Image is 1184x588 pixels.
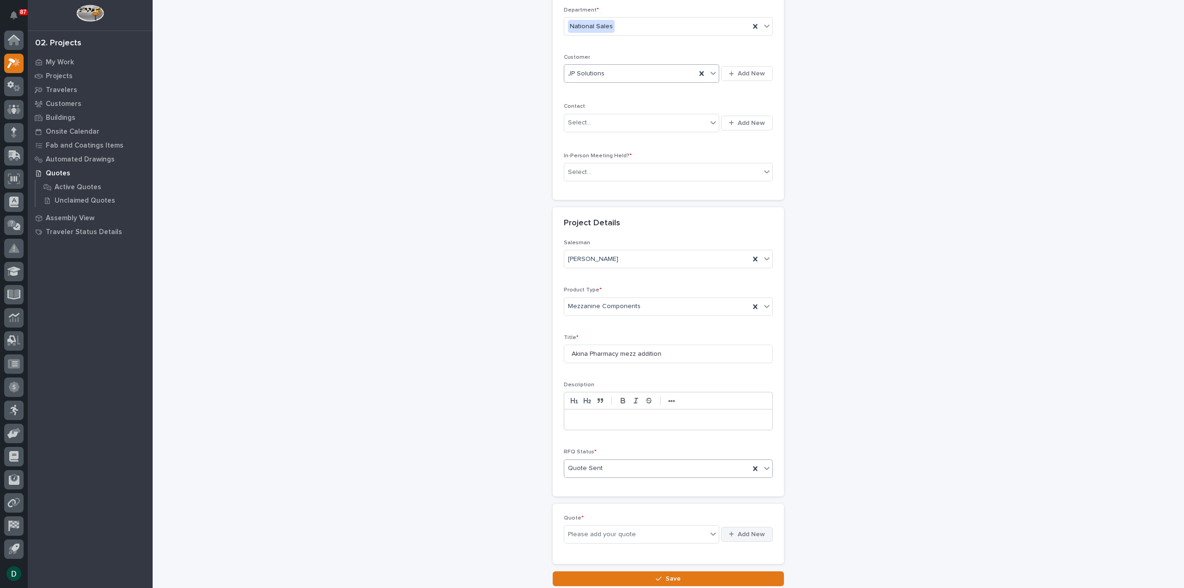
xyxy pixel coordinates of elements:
button: Add New [721,527,773,542]
p: Onsite Calendar [46,128,99,136]
p: Active Quotes [55,183,101,192]
a: Buildings [28,111,153,124]
p: Travelers [46,86,77,94]
span: Title [564,335,579,340]
a: Traveler Status Details [28,225,153,239]
p: Quotes [46,169,70,178]
p: Customers [46,100,81,108]
a: Active Quotes [36,180,153,193]
div: 02. Projects [35,38,81,49]
button: Add New [721,116,773,130]
span: Contact [564,104,585,109]
span: Add New [738,119,765,127]
a: Customers [28,97,153,111]
a: Unclaimed Quotes [36,194,153,207]
span: Description [564,382,594,388]
p: Traveler Status Details [46,228,122,236]
span: JP Solutions [568,69,604,79]
button: Add New [721,66,773,81]
span: Quote [564,515,584,521]
p: Projects [46,72,73,80]
span: RFQ Status [564,449,597,455]
button: ••• [665,395,678,406]
p: 87 [20,9,26,15]
button: Notifications [4,6,24,25]
span: [PERSON_NAME] [568,254,618,264]
a: Fab and Coatings Items [28,138,153,152]
button: users-avatar [4,564,24,583]
button: Save [553,571,784,586]
span: Salesman [564,240,590,246]
a: Assembly View [28,211,153,225]
span: Add New [738,530,765,538]
a: Automated Drawings [28,152,153,166]
span: Product Type [564,287,602,293]
p: Automated Drawings [46,155,115,164]
h2: Project Details [564,218,620,229]
div: Notifications87 [12,11,24,26]
strong: ••• [668,397,675,405]
div: National Sales [568,20,615,33]
a: Travelers [28,83,153,97]
p: Buildings [46,114,75,122]
div: Select... [568,167,591,177]
span: In-Person Meeting Held? [564,153,632,159]
div: Please add your quote [568,530,636,539]
a: Onsite Calendar [28,124,153,138]
p: Fab and Coatings Items [46,142,123,150]
span: Customer [564,55,590,60]
p: My Work [46,58,74,67]
div: Select... [568,118,591,128]
a: My Work [28,55,153,69]
span: Quote Sent [568,464,603,473]
p: Assembly View [46,214,94,223]
span: Add New [738,69,765,78]
img: Workspace Logo [76,5,104,22]
span: Mezzanine Components [568,302,641,311]
p: Unclaimed Quotes [55,197,115,205]
a: Quotes [28,166,153,180]
a: Projects [28,69,153,83]
span: Department [564,7,599,13]
span: Save [666,575,681,583]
